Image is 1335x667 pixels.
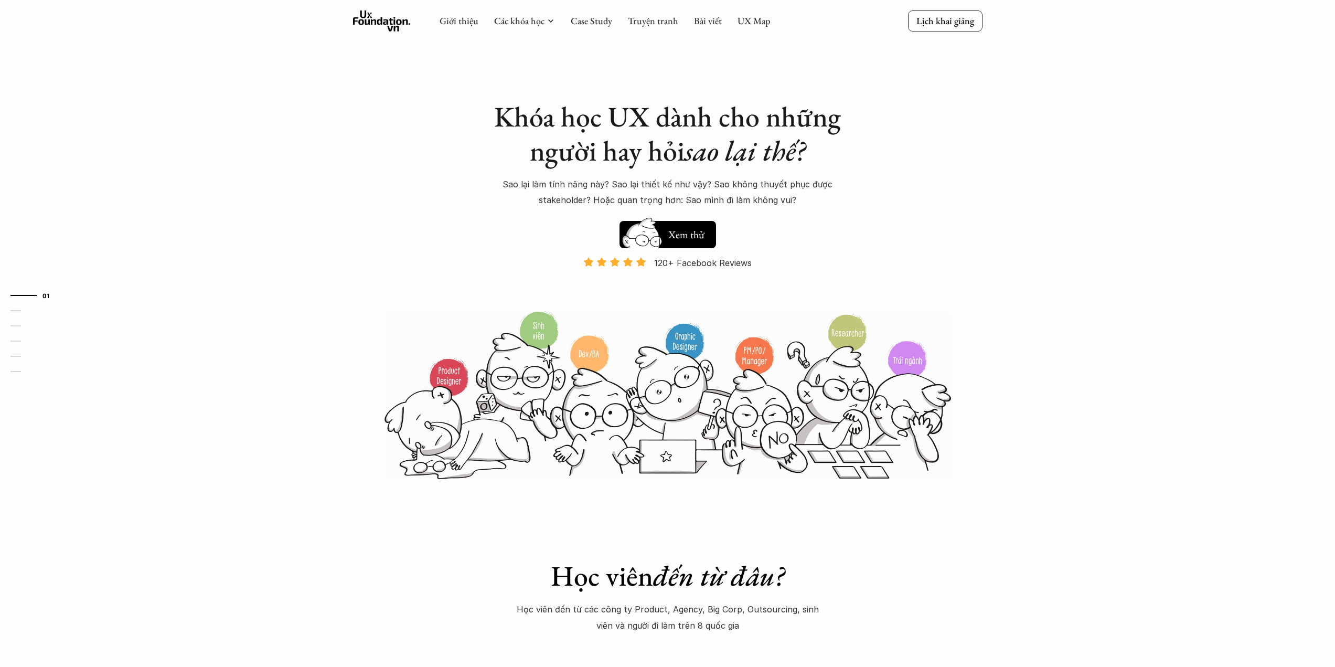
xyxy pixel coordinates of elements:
a: 120+ Facebook Reviews [574,257,761,310]
strong: 01 [42,292,50,299]
p: Học viên đến từ các công ty Product, Agency, Big Corp, Outsourcing, sinh viên và người đi làm trê... [510,601,825,633]
a: Giới thiệu [440,15,478,27]
a: Bài viết [694,15,722,27]
h5: Xem thử [667,227,706,242]
p: 120+ Facebook Reviews [654,255,752,271]
a: Các khóa học [494,15,544,27]
a: Lịch khai giảng [908,10,982,31]
a: UX Map [738,15,771,27]
a: Truyện tranh [628,15,678,27]
h1: Khóa học UX dành cho những người hay hỏi [484,100,851,168]
p: Sao lại làm tính năng này? Sao lại thiết kế như vậy? Sao không thuyết phục được stakeholder? Hoặc... [484,176,851,208]
a: Xem thử [620,216,716,248]
a: Case Study [571,15,612,27]
h1: Học viên [484,559,851,593]
p: Lịch khai giảng [916,15,974,27]
em: đến từ đâu? [653,557,784,594]
em: sao lại thế? [685,132,805,169]
a: 01 [10,289,60,302]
